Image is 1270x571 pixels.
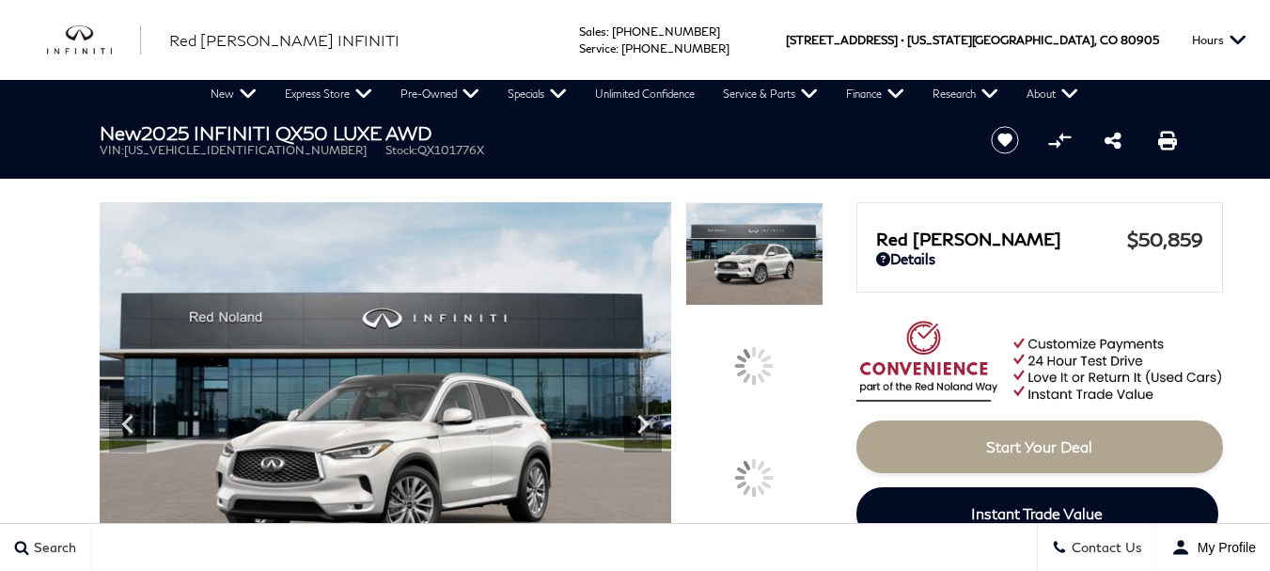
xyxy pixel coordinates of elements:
span: [US_VEHICLE_IDENTIFICATION_NUMBER] [124,143,367,157]
img: New 2025 RADIANT WHITE INFINITI LUXE AWD image 1 [685,202,823,306]
a: Research [918,80,1012,108]
a: Details [876,250,1203,267]
button: user-profile-menu [1157,524,1270,571]
a: Express Store [271,80,386,108]
nav: Main Navigation [196,80,1092,108]
span: VIN: [100,143,124,157]
a: Specials [494,80,581,108]
img: INFINITI [47,25,141,56]
a: Finance [832,80,918,108]
span: QX101776X [417,143,484,157]
a: Print this New 2025 INFINITI QX50 LUXE AWD [1158,129,1177,151]
button: Save vehicle [984,125,1026,155]
h1: 2025 INFINITI QX50 LUXE AWD [100,122,960,143]
span: Red [PERSON_NAME] [876,229,1127,249]
span: Red [PERSON_NAME] INFINITI [169,31,400,49]
span: Contact Us [1067,540,1142,556]
a: Share this New 2025 INFINITI QX50 LUXE AWD [1105,129,1121,151]
strong: New [100,121,141,144]
a: Red [PERSON_NAME] INFINITI [169,29,400,52]
a: Red [PERSON_NAME] $50,859 [876,228,1203,250]
a: infiniti [47,25,141,56]
a: About [1012,80,1092,108]
a: Pre-Owned [386,80,494,108]
span: : [616,41,619,56]
span: Stock: [385,143,417,157]
a: [PHONE_NUMBER] [621,41,729,56]
a: Start Your Deal [856,420,1223,473]
a: Instant Trade Value [856,487,1218,540]
button: Compare vehicle [1045,126,1074,154]
span: Start Your Deal [986,437,1092,455]
span: : [606,24,609,39]
span: Instant Trade Value [971,504,1103,522]
span: Search [29,540,76,556]
a: New [196,80,271,108]
a: Service & Parts [709,80,832,108]
span: Sales [579,24,606,39]
span: My Profile [1190,540,1256,555]
span: $50,859 [1127,228,1203,250]
a: [PHONE_NUMBER] [612,24,720,39]
a: Unlimited Confidence [581,80,709,108]
span: Service [579,41,616,56]
a: [STREET_ADDRESS] • [US_STATE][GEOGRAPHIC_DATA], CO 80905 [786,33,1159,47]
